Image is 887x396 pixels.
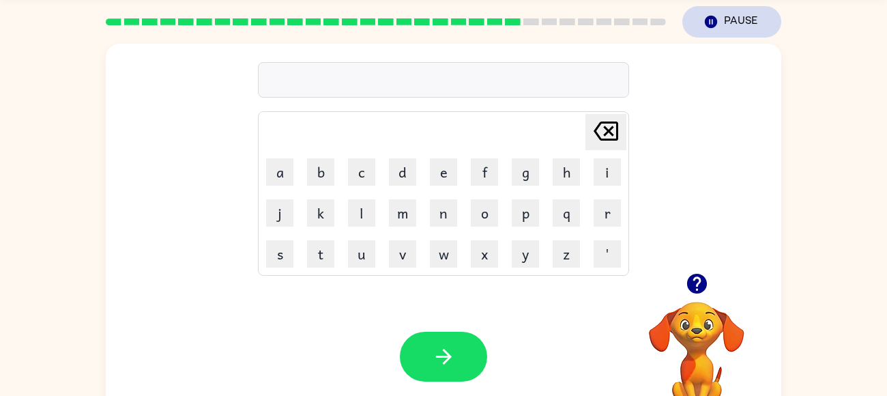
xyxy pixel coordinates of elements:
button: u [348,240,375,268]
button: p [512,199,539,227]
button: s [266,240,293,268]
button: e [430,158,457,186]
button: y [512,240,539,268]
button: n [430,199,457,227]
button: b [307,158,334,186]
button: l [348,199,375,227]
button: r [594,199,621,227]
button: v [389,240,416,268]
button: j [266,199,293,227]
button: o [471,199,498,227]
button: t [307,240,334,268]
button: g [512,158,539,186]
button: ' [594,240,621,268]
button: d [389,158,416,186]
button: w [430,240,457,268]
button: c [348,158,375,186]
button: i [594,158,621,186]
button: f [471,158,498,186]
button: x [471,240,498,268]
button: q [553,199,580,227]
button: k [307,199,334,227]
button: a [266,158,293,186]
button: Pause [682,6,781,38]
button: m [389,199,416,227]
button: h [553,158,580,186]
button: z [553,240,580,268]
